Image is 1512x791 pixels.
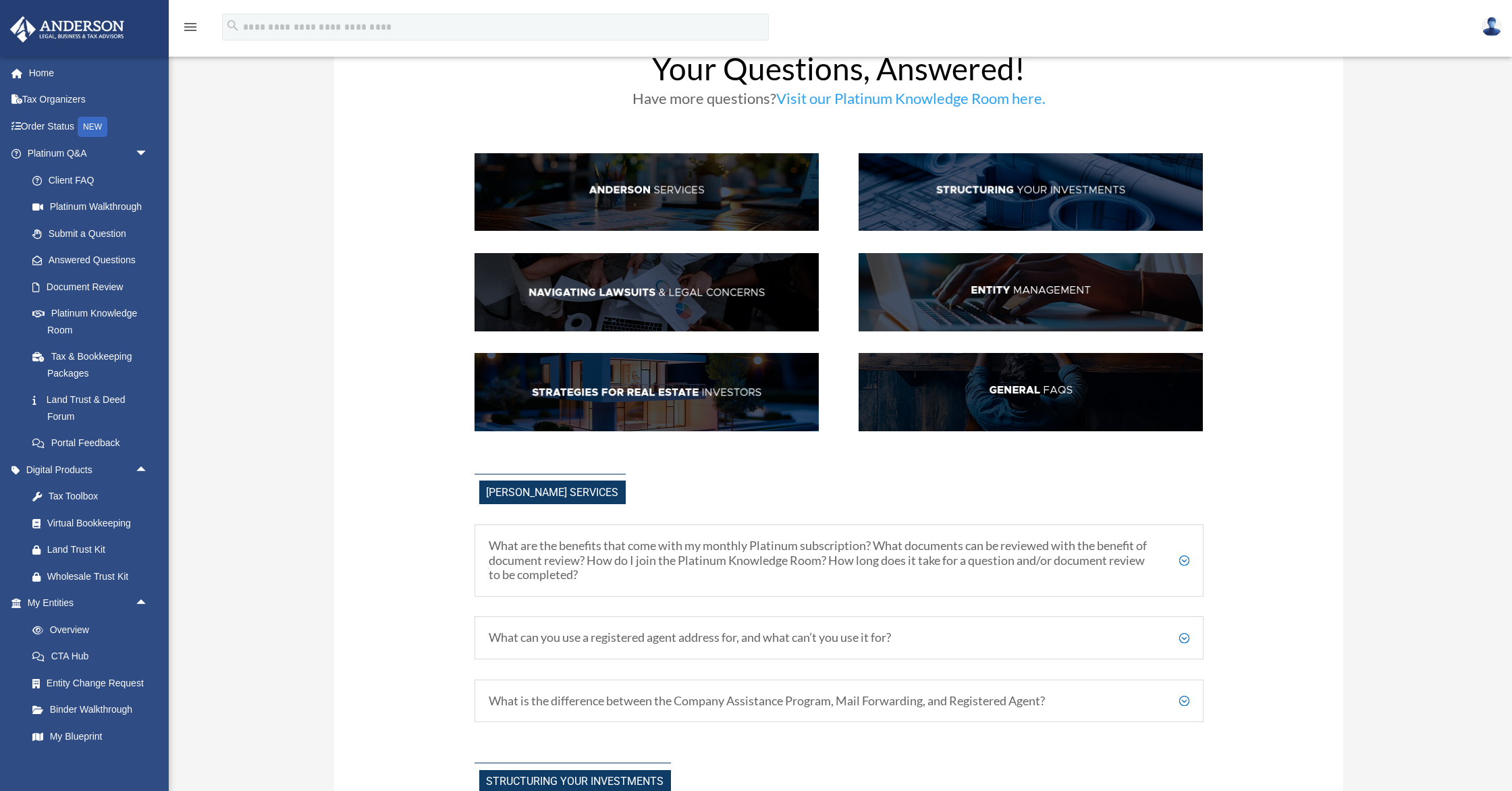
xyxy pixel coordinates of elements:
a: Digital Productsarrow_drop_up [9,456,169,483]
h5: What are the benefits that come with my monthly Platinum subscription? What documents can be revi... [489,539,1189,582]
img: AndServ_hdr [475,153,819,231]
img: NavLaw_hdr [475,253,819,331]
div: Land Trust Kit [47,541,152,558]
a: Tax Toolbox [19,483,169,510]
div: Tax Toolbox [47,488,152,505]
a: Platinum Walkthrough [19,194,169,221]
a: Platinum Knowledge Room [19,300,169,344]
a: Home [9,59,169,86]
a: Virtual Bookkeeping [19,510,169,537]
img: EntManag_hdr [859,253,1203,331]
a: Visit our Platinum Knowledge Room here. [776,89,1046,114]
a: CTA Hub [19,643,169,670]
img: GenFAQ_hdr [859,353,1203,431]
a: Answered Questions [19,247,169,274]
a: My Blueprint [19,723,169,750]
a: Order StatusNEW [9,113,169,140]
a: Overview [19,616,169,643]
span: [PERSON_NAME] Services [479,481,626,504]
a: Wholesale Trust Kit [19,563,169,590]
div: NEW [78,117,107,137]
h3: Have more questions? [475,91,1204,113]
a: Entity Change Request [19,670,169,697]
a: Platinum Q&Aarrow_drop_down [9,140,169,167]
img: User Pic [1482,17,1502,36]
img: Anderson Advisors Platinum Portal [6,16,128,43]
span: arrow_drop_down [135,140,162,168]
div: Wholesale Trust Kit [47,568,152,585]
h5: What can you use a registered agent address for, and what can’t you use it for? [489,630,1189,645]
i: menu [182,19,198,35]
h1: Your Questions, Answered! [475,53,1204,91]
a: Document Review [19,273,169,300]
h5: What is the difference between the Company Assistance Program, Mail Forwarding, and Registered Ag... [489,694,1189,709]
i: search [225,18,240,33]
a: My Entitiesarrow_drop_up [9,590,169,617]
a: Submit a Question [19,220,169,247]
a: Tax Organizers [9,86,169,113]
a: Portal Feedback [19,430,169,457]
a: menu [182,24,198,35]
a: Client FAQ [19,167,162,194]
img: StratsRE_hdr [475,353,819,431]
a: Tax & Bookkeeping Packages [19,344,169,387]
a: Binder Walkthrough [19,697,169,724]
span: arrow_drop_up [135,456,162,484]
a: Land Trust Kit [19,537,169,564]
div: Virtual Bookkeeping [47,515,152,532]
img: StructInv_hdr [859,153,1203,231]
span: arrow_drop_up [135,590,162,618]
a: Land Trust & Deed Forum [19,387,169,430]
